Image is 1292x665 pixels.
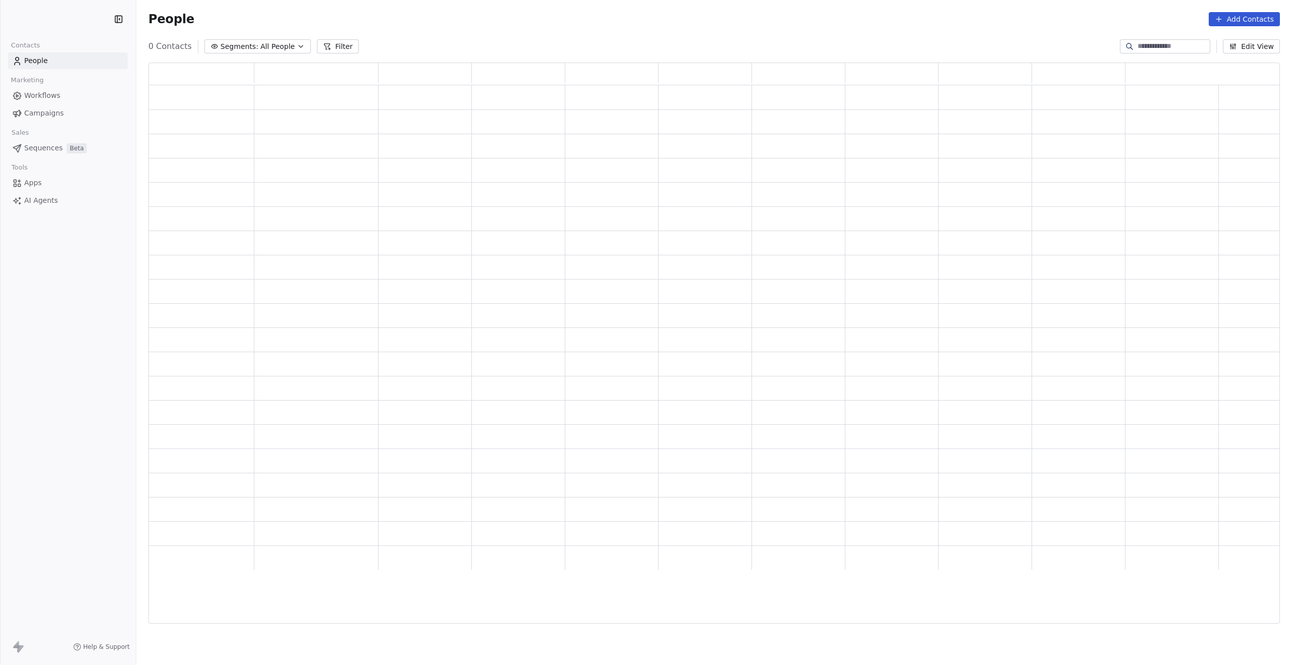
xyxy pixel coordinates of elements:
span: Segments: [221,41,258,52]
button: Edit View [1223,39,1280,53]
span: Apps [24,178,42,188]
span: Help & Support [83,643,130,651]
span: People [148,12,194,27]
span: 0 Contacts [148,40,192,52]
span: Sequences [24,143,63,153]
span: Workflows [24,90,61,101]
span: People [24,56,48,66]
span: Campaigns [24,108,64,119]
button: Add Contacts [1209,12,1280,26]
span: AI Agents [24,195,58,206]
a: People [8,52,128,69]
span: Beta [67,143,87,153]
span: All People [260,41,295,52]
span: Contacts [7,38,44,53]
a: SequencesBeta [8,140,128,156]
a: Workflows [8,87,128,104]
button: Filter [317,39,359,53]
span: Tools [7,160,32,175]
a: AI Agents [8,192,128,209]
a: Apps [8,175,128,191]
a: Help & Support [73,643,130,651]
a: Campaigns [8,105,128,122]
span: Sales [7,125,33,140]
div: grid [149,85,1280,624]
span: Marketing [7,73,48,88]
